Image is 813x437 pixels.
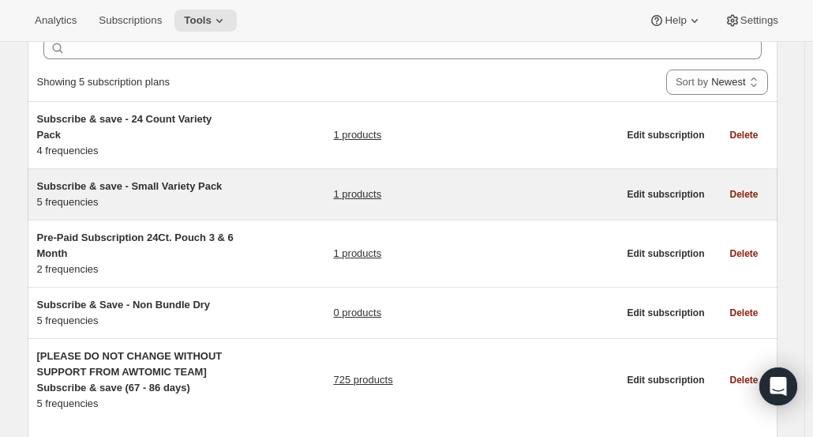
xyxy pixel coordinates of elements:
[37,299,211,311] span: Subscribe & Save - Non Bundle Dry
[720,124,767,146] button: Delete
[720,183,767,205] button: Delete
[617,243,714,265] button: Edit subscription
[740,14,778,27] span: Settings
[617,124,714,146] button: Edit subscription
[729,307,758,319] span: Delete
[37,113,212,141] span: Subscribe & save - 24 Count Variety Pack
[37,180,223,192] span: Subscribe & save - Small Variety Pack
[25,9,86,32] button: Analytics
[37,348,234,412] div: 5 frequencies
[333,305,381,321] a: 0 products
[729,247,758,260] span: Delete
[333,127,381,143] a: 1 products
[174,9,237,32] button: Tools
[37,232,234,259] span: Pre-Paid Subscription 24Ct. Pouch 3 & 6 Month
[37,179,234,210] div: 5 frequencies
[37,297,234,329] div: 5 frequencies
[89,9,171,32] button: Subscriptions
[617,302,714,324] button: Edit subscription
[715,9,788,32] button: Settings
[627,188,704,201] span: Edit subscription
[37,230,234,277] div: 2 frequencies
[333,246,381,262] a: 1 products
[99,14,162,27] span: Subscriptions
[729,374,758,386] span: Delete
[720,369,767,391] button: Delete
[184,14,212,27] span: Tools
[729,129,758,141] span: Delete
[720,302,767,324] button: Delete
[627,307,704,319] span: Edit subscription
[617,183,714,205] button: Edit subscription
[639,9,711,32] button: Help
[627,247,704,260] span: Edit subscription
[627,374,704,386] span: Edit subscription
[333,372,392,388] a: 725 products
[617,369,714,391] button: Edit subscription
[627,129,704,141] span: Edit subscription
[759,367,797,405] div: Open Intercom Messenger
[35,14,77,27] span: Analytics
[729,188,758,201] span: Delete
[37,350,223,394] span: [PLEASE DO NOT CHANGE WITHOUT SUPPORT FROM AWTOMIC TEAM] Subscribe & save (67 - 86 days)
[37,111,234,159] div: 4 frequencies
[37,76,170,88] span: Showing 5 subscription plans
[665,14,686,27] span: Help
[720,243,767,265] button: Delete
[333,186,381,202] a: 1 products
